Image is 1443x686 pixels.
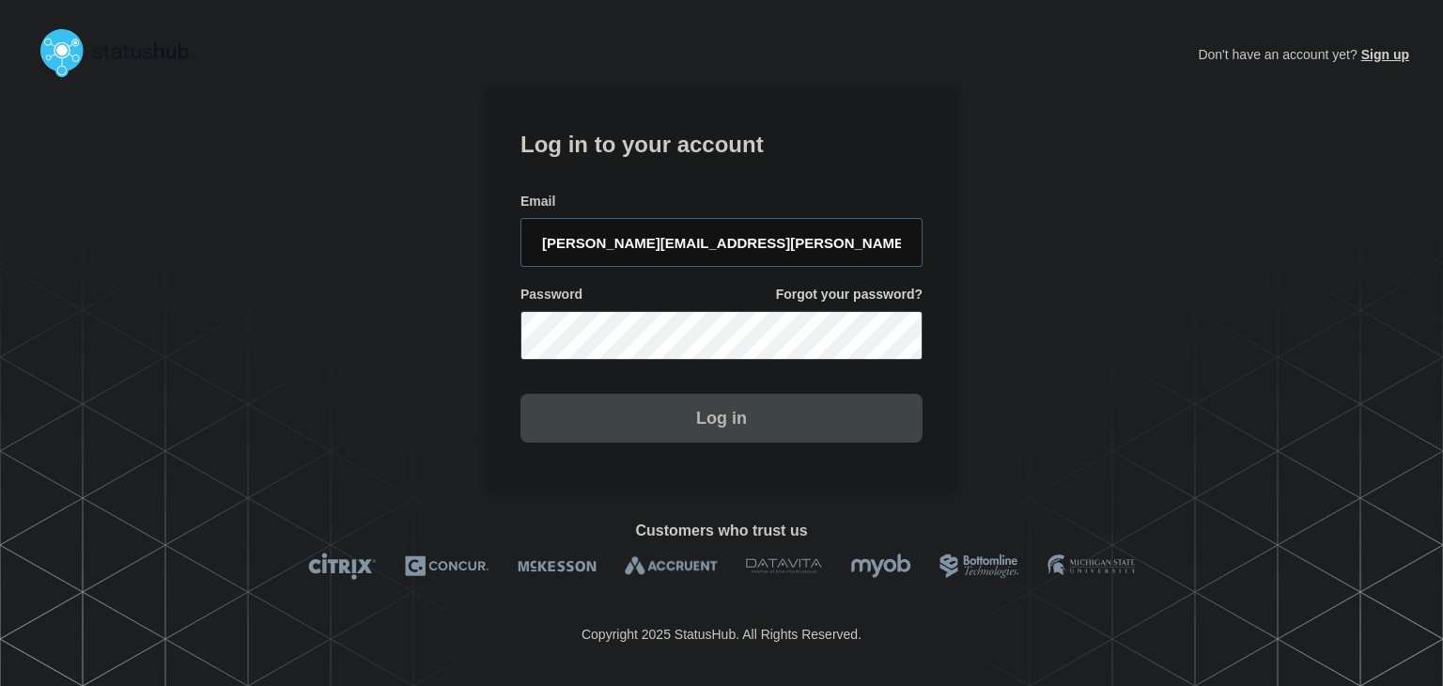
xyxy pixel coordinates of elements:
[308,553,377,580] img: Citrix logo
[625,553,718,580] img: Accruent logo
[518,553,597,580] img: McKesson logo
[520,286,582,304] span: Password
[520,193,555,210] span: Email
[850,553,911,580] img: myob logo
[34,23,212,83] img: StatusHub logo
[34,522,1409,539] h2: Customers who trust us
[520,218,923,267] input: email input
[520,125,923,160] h1: Log in to your account
[582,627,861,642] p: Copyright 2025 StatusHub. All Rights Reserved.
[405,553,489,580] img: Concur logo
[520,394,923,443] button: Log in
[1198,32,1409,77] p: Don't have an account yet?
[776,286,923,304] a: Forgot your password?
[1358,47,1409,62] a: Sign up
[520,311,923,360] input: password input
[939,553,1019,580] img: Bottomline logo
[1047,553,1135,580] img: MSU logo
[746,553,822,580] img: DataVita logo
